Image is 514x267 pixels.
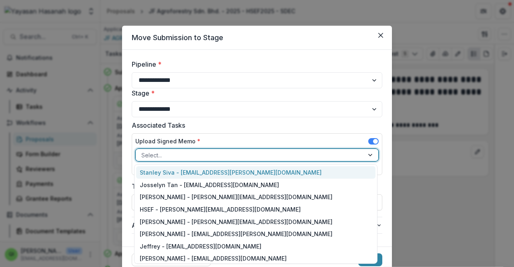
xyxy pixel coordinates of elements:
div: [PERSON_NAME] - [PERSON_NAME][EMAIL_ADDRESS][DOMAIN_NAME] [136,191,376,204]
div: Stanley Siva - [EMAIL_ADDRESS][PERSON_NAME][DOMAIN_NAME] [136,166,376,179]
div: Jeffrey - [EMAIL_ADDRESS][DOMAIN_NAME] [136,240,376,253]
header: Move Submission to Stage [122,26,392,50]
button: Advanced Configuration [132,217,382,233]
span: Advanced Configuration [132,220,376,230]
label: Stage [132,88,377,98]
label: Upload Signed Memo [135,137,200,145]
label: Task Due Date [132,181,377,191]
button: Selective Reopening [132,253,211,266]
button: Close [374,29,387,42]
div: Josselyn Tan - [EMAIL_ADDRESS][DOMAIN_NAME] [136,179,376,191]
label: Associated Tasks [132,120,377,130]
div: [PERSON_NAME] - [EMAIL_ADDRESS][PERSON_NAME][DOMAIN_NAME] [136,228,376,240]
div: HSEF - [PERSON_NAME][EMAIL_ADDRESS][DOMAIN_NAME] [136,203,376,216]
div: [PERSON_NAME] - [PERSON_NAME][EMAIL_ADDRESS][DOMAIN_NAME] [136,216,376,228]
label: Pipeline [132,59,377,69]
div: [PERSON_NAME] - [EMAIL_ADDRESS][DOMAIN_NAME] [136,252,376,265]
